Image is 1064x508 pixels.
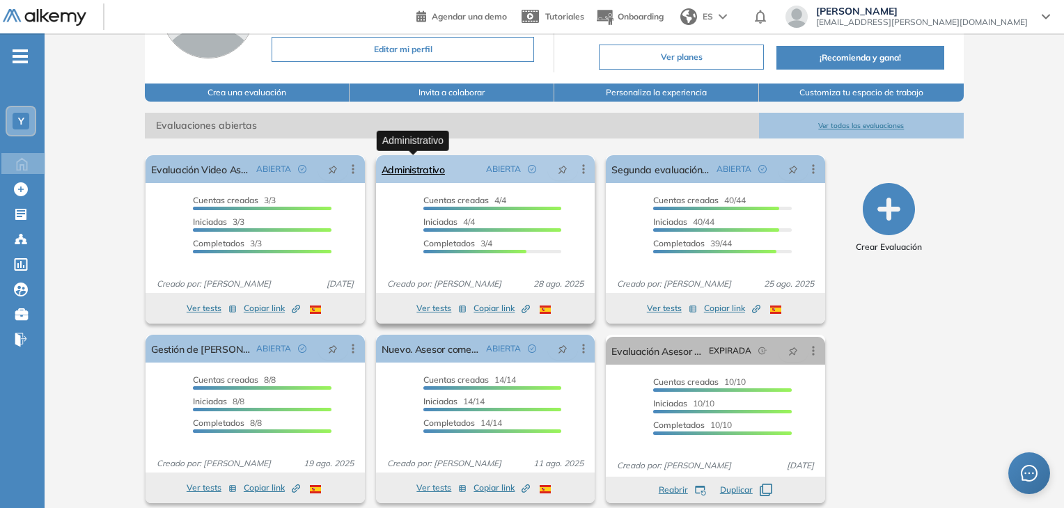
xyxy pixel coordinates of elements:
span: Cuentas creadas [423,374,489,385]
button: Customiza tu espacio de trabajo [759,84,964,102]
span: 3/3 [193,216,244,227]
span: ABIERTA [717,163,751,175]
span: Copiar link [244,302,300,315]
span: Creado por: [PERSON_NAME] [611,278,737,290]
span: pushpin [328,164,338,175]
span: 4/4 [423,216,475,227]
span: ABIERTA [486,342,521,355]
span: 3/4 [423,238,492,248]
button: Copiar link [474,479,530,496]
button: Copiar link [474,300,530,317]
span: ABIERTA [256,342,291,355]
img: ESP [540,485,551,493]
span: Completados [423,238,475,248]
img: ESP [310,485,321,493]
a: Gestión de [PERSON_NAME]. [151,335,250,363]
span: Creado por: [PERSON_NAME] [382,278,507,290]
span: 10/10 [653,398,714,408]
button: Editar mi perfil [272,37,534,62]
button: Crea una evaluación [145,84,350,102]
span: 19 ago. 2025 [298,457,359,470]
span: Creado por: [PERSON_NAME] [382,457,507,470]
span: message [1021,465,1038,482]
span: Cuentas creadas [423,195,489,205]
span: [DATE] [321,278,359,290]
img: arrow [719,14,727,19]
button: Ver tests [187,479,237,496]
span: Evaluaciones abiertas [145,113,759,138]
span: Copiar link [704,302,760,315]
button: Copiar link [704,300,760,317]
span: check-circle [758,165,767,173]
span: Completados [193,418,244,428]
span: Iniciadas [653,398,687,408]
span: pushpin [788,345,798,356]
span: Y [18,116,24,127]
span: 40/44 [653,216,714,227]
button: pushpin [778,340,808,362]
a: Agendar una demo [416,7,507,24]
img: ESP [540,305,551,314]
a: Segunda evaluación - Asesor Comercial. [611,155,710,183]
img: Logo [3,9,86,26]
button: Reabrir [659,484,706,496]
span: 3/3 [193,238,262,248]
div: Administrativo [377,130,449,150]
span: Iniciadas [423,396,457,406]
button: Ver todas las evaluaciones [759,113,964,138]
span: 10/10 [653,376,746,387]
span: 8/8 [193,374,276,385]
button: pushpin [318,158,348,180]
span: 8/8 [193,418,262,428]
span: field-time [758,347,767,355]
button: ¡Recomienda y gana! [776,46,944,70]
button: Ver tests [647,300,697,317]
button: pushpin [778,158,808,180]
span: Cuentas creadas [193,195,258,205]
span: ES [703,10,713,23]
span: 39/44 [653,238,732,248]
span: EXPIRADA [709,344,751,357]
button: Personaliza la experiencia [554,84,759,102]
button: Ver planes [599,45,764,70]
span: 28 ago. 2025 [528,278,589,290]
span: pushpin [788,164,798,175]
span: 3/3 [193,195,276,205]
span: Cuentas creadas [653,195,719,205]
button: pushpin [318,338,348,360]
span: 14/14 [423,396,485,406]
span: check-circle [528,165,536,173]
button: Crear Evaluación [856,183,922,253]
button: Duplicar [720,484,772,496]
span: Completados [193,238,244,248]
a: Evaluación Video Asesor Comercial [151,155,250,183]
img: world [680,8,697,25]
button: Onboarding [595,2,664,32]
a: Nuevo. Asesor comercial [382,335,480,363]
button: Ver tests [416,479,467,496]
span: ABIERTA [256,163,291,175]
span: Creado por: [PERSON_NAME] [151,278,276,290]
span: Tutoriales [545,11,584,22]
span: Cuentas creadas [193,374,258,385]
button: Copiar link [244,300,300,317]
span: Copiar link [474,482,530,494]
span: pushpin [558,343,568,354]
span: ABIERTA [486,163,521,175]
span: Iniciadas [423,216,457,227]
span: 40/44 [653,195,746,205]
span: 4/4 [423,195,506,205]
button: pushpin [547,338,578,360]
span: Iniciadas [193,216,227,227]
span: Iniciadas [653,216,687,227]
span: Iniciadas [193,396,227,406]
span: Copiar link [244,482,300,494]
span: 25 ago. 2025 [758,278,820,290]
span: Creado por: [PERSON_NAME] [611,459,737,472]
span: 14/14 [423,374,516,385]
span: [DATE] [781,459,820,472]
span: pushpin [558,164,568,175]
img: ESP [770,305,781,314]
img: ESP [310,305,321,314]
span: 11 ago. 2025 [528,457,589,470]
